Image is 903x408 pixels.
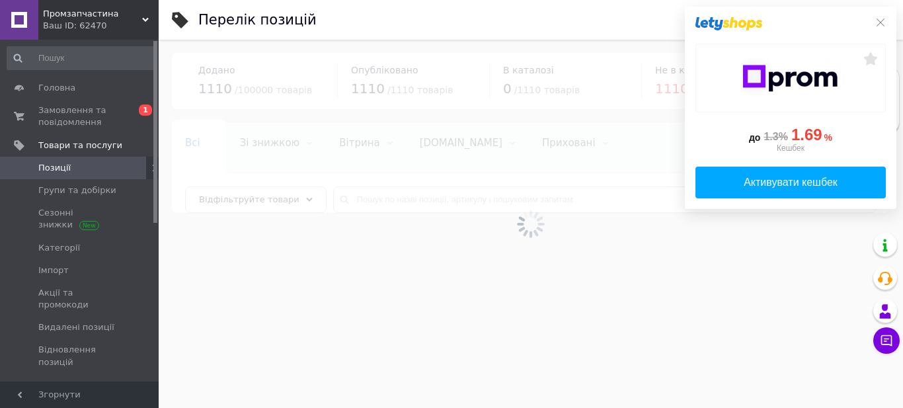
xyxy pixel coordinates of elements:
[38,379,113,391] span: Характеристики
[139,104,152,116] span: 1
[43,20,159,32] div: Ваш ID: 62470
[38,265,69,276] span: Імпорт
[38,82,75,94] span: Головна
[38,344,122,368] span: Відновлення позицій
[38,104,122,128] span: Замовлення та повідомлення
[38,287,122,311] span: Акції та промокоди
[38,321,114,333] span: Видалені позиції
[38,207,122,231] span: Сезонні знижки
[38,162,71,174] span: Позиції
[7,46,156,70] input: Пошук
[198,13,317,27] div: Перелік позицій
[38,242,80,254] span: Категорії
[38,184,116,196] span: Групи та добірки
[43,8,142,20] span: Промзапчастина
[38,140,122,151] span: Товари та послуги
[873,327,900,354] button: Чат з покупцем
